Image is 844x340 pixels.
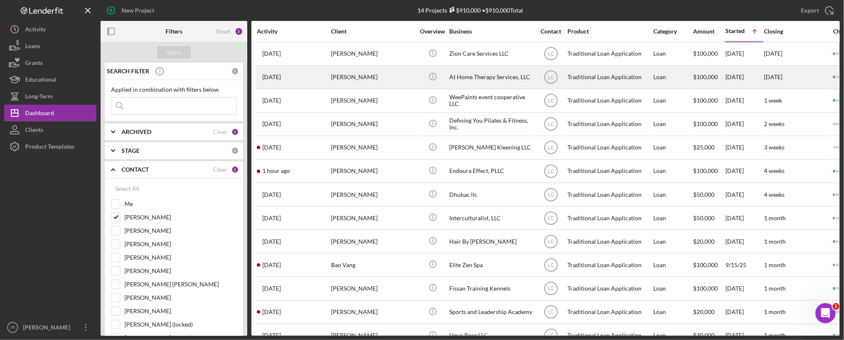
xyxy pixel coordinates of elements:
[4,88,96,105] a: Long-Term
[725,301,763,323] div: [DATE]
[548,262,554,268] text: LC
[693,50,718,57] span: $100,000
[331,160,415,182] div: [PERSON_NAME]
[235,27,243,36] div: 2
[10,325,15,330] text: JR
[262,309,281,315] time: 2025-09-24 15:36
[764,238,786,245] time: 1 month
[548,51,554,57] text: LC
[4,138,96,155] button: Product Templates
[653,113,692,135] div: Loan
[653,66,692,88] div: Loan
[262,167,290,174] time: 2025-09-26 13:58
[122,129,151,135] b: ARCHIVED
[111,180,144,197] button: Select All
[231,147,239,155] div: 0
[764,97,782,104] time: 1 week
[124,213,237,222] label: [PERSON_NAME]
[331,254,415,276] div: Bao Vang
[449,277,533,299] div: Fissan Training Kennels
[548,286,554,292] text: LC
[257,28,330,35] div: Activity
[262,262,281,268] time: 2025-09-22 22:39
[4,319,96,336] button: JR[PERSON_NAME]
[262,238,281,245] time: 2025-09-14 02:47
[213,166,227,173] div: Clear
[4,71,96,88] a: Educational
[331,28,415,35] div: Client
[567,207,651,229] div: Traditional Loan Application
[331,230,415,252] div: [PERSON_NAME]
[725,43,763,65] div: [DATE]
[548,239,554,245] text: LC
[548,215,554,221] text: LC
[331,137,415,159] div: [PERSON_NAME]
[449,160,533,182] div: Endoura Effect, PLLC
[653,254,692,276] div: Loan
[792,2,840,19] button: Export
[764,308,786,315] time: 1 month
[124,200,237,208] label: Me
[331,43,415,65] div: [PERSON_NAME]
[548,98,554,104] text: LC
[653,28,692,35] div: Category
[449,90,533,112] div: WeePaints event cooperative LLC
[124,253,237,262] label: [PERSON_NAME]
[725,66,763,88] div: [DATE]
[764,214,786,222] time: 1 month
[449,113,533,135] div: Defining You Pilates & Fitness, Inc.
[115,180,140,197] div: Select All
[567,254,651,276] div: Traditional Loan Application
[262,97,281,104] time: 2025-08-22 22:10
[653,90,692,112] div: Loan
[693,308,715,315] span: $20,000
[331,113,415,135] div: [PERSON_NAME]
[764,50,782,57] time: [DATE]
[567,160,651,182] div: Traditional Loan Application
[331,90,415,112] div: [PERSON_NAME]
[693,332,715,339] span: $30,000
[449,301,533,323] div: Sports and Leadership Academy
[693,261,718,268] span: $100,000
[693,214,715,222] span: $50,000
[157,46,191,59] button: Apply
[101,2,163,19] button: New Project
[725,207,763,229] div: [DATE]
[693,285,718,292] span: $100,000
[693,97,718,104] span: $100,000
[764,28,827,35] div: Closing
[548,192,554,198] text: LC
[567,43,651,65] div: Traditional Loan Application
[449,183,533,206] div: Dhubac llc
[166,46,182,59] div: Apply
[124,267,237,275] label: [PERSON_NAME]
[331,277,415,299] div: [PERSON_NAME]
[449,254,533,276] div: Elite Zen Spa
[693,191,715,198] span: $50,000
[653,301,692,323] div: Loan
[25,88,53,107] div: Long-Term
[764,144,784,151] time: 3 weeks
[4,105,96,121] a: Dashboard
[4,21,96,38] button: Activity
[653,277,692,299] div: Loan
[567,183,651,206] div: Traditional Loan Application
[166,28,182,35] b: Filters
[764,285,786,292] time: 1 month
[417,28,448,35] div: Overview
[567,230,651,252] div: Traditional Loan Application
[447,7,481,14] div: $910,000
[653,160,692,182] div: Loan
[548,309,554,315] text: LC
[653,230,692,252] div: Loan
[725,113,763,135] div: [DATE]
[262,121,281,127] time: 2025-09-09 19:09
[653,207,692,229] div: Loan
[122,147,140,154] b: STAGE
[548,168,554,174] text: LC
[764,261,786,268] time: 1 month
[567,90,651,112] div: Traditional Loan Application
[693,144,715,151] span: $25,000
[331,183,415,206] div: [PERSON_NAME]
[764,191,784,198] time: 4 weeks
